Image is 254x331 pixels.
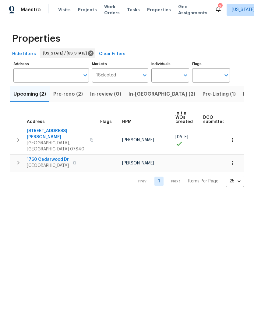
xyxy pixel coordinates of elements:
label: Individuals [151,62,189,66]
button: Open [140,71,149,79]
span: [PERSON_NAME] [122,161,154,165]
button: Open [81,71,90,79]
span: In-review (0) [90,90,121,98]
span: [STREET_ADDRESS][PERSON_NAME] [27,128,86,140]
p: Items Per Page [188,178,218,184]
span: [DATE] [175,135,188,139]
span: In-[GEOGRAPHIC_DATA] (2) [129,90,195,98]
label: Address [13,62,89,66]
a: Goto page 1 [154,177,164,186]
span: Geo Assignments [178,4,207,16]
span: Properties [12,36,60,42]
span: [PERSON_NAME] [122,138,154,142]
button: Open [222,71,231,79]
span: Pre-reno (2) [53,90,83,98]
div: 25 [226,173,244,189]
span: Hide filters [12,50,36,58]
span: Visits [58,7,71,13]
span: [GEOGRAPHIC_DATA], [GEOGRAPHIC_DATA] 07840 [27,140,86,152]
button: Open [181,71,190,79]
span: Tasks [127,8,140,12]
span: DCO submitted [203,115,225,124]
span: 1 Selected [96,73,116,78]
span: 1760 Cedarwood Dr [27,157,69,163]
div: 2 [218,4,222,10]
span: [GEOGRAPHIC_DATA] [27,163,69,169]
span: Clear Filters [99,50,125,58]
button: Hide filters [10,48,38,60]
span: Pre-Listing (1) [203,90,236,98]
span: HPM [122,120,132,124]
span: Upcoming (2) [13,90,46,98]
span: Properties [147,7,171,13]
span: Projects [78,7,97,13]
span: Maestro [21,7,41,13]
span: Flags [100,120,112,124]
span: Initial WOs created [175,111,193,124]
span: Work Orders [104,4,120,16]
nav: Pagination Navigation [132,176,244,187]
button: Clear Filters [97,48,128,60]
span: [US_STATE] / [US_STATE] [43,50,89,56]
label: Markets [92,62,149,66]
label: Flags [192,62,230,66]
span: Address [27,120,45,124]
div: [US_STATE] / [US_STATE] [40,48,95,58]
